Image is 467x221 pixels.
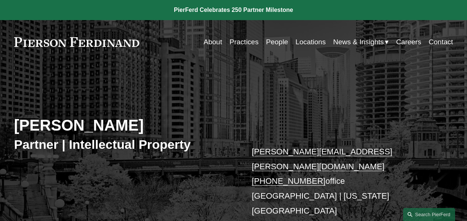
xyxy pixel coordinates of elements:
a: [PERSON_NAME][EMAIL_ADDRESS][PERSON_NAME][DOMAIN_NAME] [252,147,392,171]
h3: Partner | Intellectual Property [14,137,234,152]
h2: [PERSON_NAME] [14,116,234,135]
a: [PHONE_NUMBER] [252,176,325,186]
span: News & Insights [333,36,384,48]
a: Contact [429,35,453,49]
a: Practices [230,35,259,49]
a: About [204,35,222,49]
a: Careers [396,35,421,49]
a: Search this site [403,208,455,221]
a: folder dropdown [333,35,389,49]
a: Locations [295,35,325,49]
a: People [266,35,288,49]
